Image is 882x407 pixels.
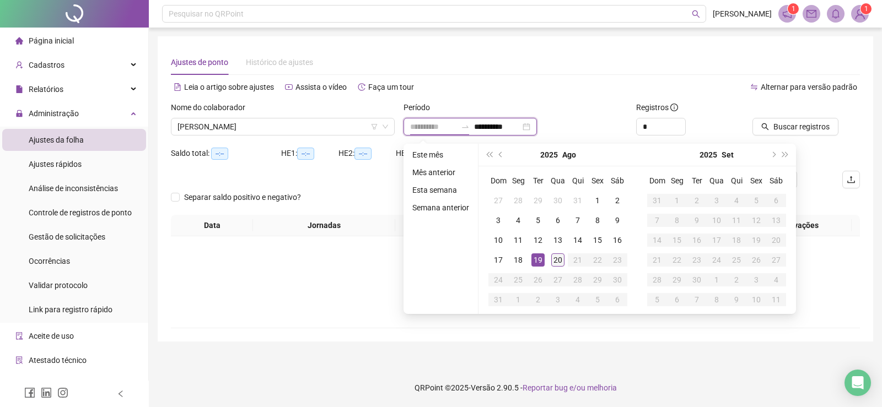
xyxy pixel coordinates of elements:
span: left [117,390,125,398]
td: 2025-09-22 [667,250,687,270]
td: 2025-08-28 [568,270,588,290]
td: 2025-08-15 [588,230,607,250]
div: 11 [730,214,743,227]
td: 2025-09-20 [766,230,786,250]
div: 4 [770,273,783,286]
span: to [461,122,470,131]
div: 29 [531,194,545,207]
div: 12 [531,234,545,247]
div: 5 [531,214,545,227]
div: 4 [512,214,525,227]
td: 2025-08-14 [568,230,588,250]
span: search [692,10,700,18]
td: 2025-08-02 [607,191,627,210]
div: 23 [690,253,703,267]
td: 2025-10-10 [746,290,766,310]
div: 21 [571,253,584,267]
th: Qua [548,171,568,191]
div: 29 [670,273,684,286]
span: Versão [471,383,495,392]
td: 2025-09-04 [727,191,746,210]
td: 2025-08-23 [607,250,627,270]
td: 2025-09-08 [667,210,687,230]
span: Página inicial [29,36,74,45]
button: super-next-year [779,144,792,166]
div: 31 [571,194,584,207]
div: Não há dados [184,289,847,301]
td: 2025-09-06 [766,191,786,210]
li: Esta semana [408,183,474,197]
span: Faça um tour [368,83,414,91]
span: user-add [15,61,23,69]
div: 8 [710,293,723,306]
span: Controle de registros de ponto [29,208,132,217]
button: year panel [700,144,717,166]
span: Validar protocolo [29,281,88,290]
th: Ter [528,171,548,191]
td: 2025-09-27 [766,250,786,270]
td: 2025-08-27 [548,270,568,290]
td: 2025-10-06 [667,290,687,310]
span: Reportar bug e/ou melhoria [523,383,617,392]
div: 29 [591,273,604,286]
div: 16 [611,234,624,247]
span: swap [750,83,758,91]
span: 1 [864,5,868,13]
div: 17 [492,253,505,267]
div: 5 [750,194,763,207]
td: 2025-07-29 [528,191,548,210]
span: info-circle [670,104,678,111]
th: Sáb [766,171,786,191]
td: 2025-09-05 [588,290,607,310]
div: 9 [611,214,624,227]
div: 4 [730,194,743,207]
th: Sáb [607,171,627,191]
th: Sex [746,171,766,191]
td: 2025-09-25 [727,250,746,270]
div: 24 [710,253,723,267]
td: 2025-09-07 [647,210,667,230]
span: home [15,37,23,45]
span: Separar saldo positivo e negativo? [180,191,305,203]
div: 24 [492,273,505,286]
div: 25 [730,253,743,267]
td: 2025-08-31 [488,290,508,310]
span: search [761,123,769,131]
div: 6 [611,293,624,306]
label: Período [404,101,437,113]
td: 2025-09-03 [548,290,568,310]
th: Dom [647,171,667,191]
div: 17 [710,234,723,247]
li: Semana anterior [408,201,474,214]
td: 2025-08-06 [548,210,568,230]
td: 2025-08-01 [588,191,607,210]
td: 2025-08-08 [588,210,607,230]
td: 2025-10-02 [727,270,746,290]
td: 2025-10-04 [766,270,786,290]
div: 26 [750,253,763,267]
td: 2025-08-26 [528,270,548,290]
div: HE 2: [338,147,396,160]
div: 8 [670,214,684,227]
span: file [15,85,23,93]
div: 5 [650,293,664,306]
span: Relatórios [29,85,63,94]
td: 2025-07-31 [568,191,588,210]
td: 2025-09-05 [746,191,766,210]
div: 31 [492,293,505,306]
td: 2025-09-11 [727,210,746,230]
span: facebook [24,387,35,398]
td: 2025-10-03 [746,270,766,290]
td: 2025-10-09 [727,290,746,310]
img: 79979 [852,6,868,22]
div: 14 [650,234,664,247]
td: 2025-09-30 [687,270,707,290]
footer: QRPoint © 2025 - 2.90.5 - [149,368,882,407]
span: --:-- [211,148,228,160]
td: 2025-09-16 [687,230,707,250]
span: Link para registro rápido [29,305,112,314]
div: 6 [551,214,564,227]
div: 30 [551,194,564,207]
div: 18 [730,234,743,247]
div: 23 [611,253,624,267]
